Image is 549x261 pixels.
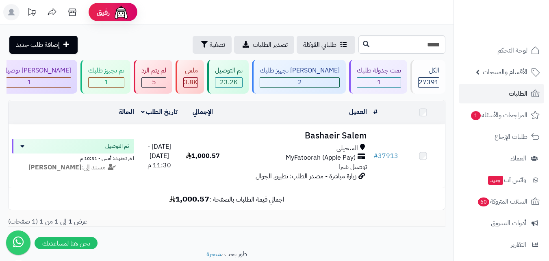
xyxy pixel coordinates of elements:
[210,40,225,50] span: تصفية
[459,192,544,211] a: السلات المتروكة60
[234,36,294,54] a: تصدير الطلبات
[339,162,367,172] span: توصيل شبرا
[459,170,544,190] a: وآتس آبجديد
[97,7,110,17] span: رفيق
[186,151,220,161] span: 1,000.57
[220,77,238,87] span: 23.2K
[419,77,439,87] span: 27391
[418,66,439,75] div: الكل
[89,78,124,87] div: 1
[477,197,489,207] span: 60
[511,239,526,250] span: التقارير
[193,36,232,54] button: تصفية
[79,60,132,94] a: تم تجهيز طلبك 1
[459,149,544,168] a: العملاء
[483,66,527,78] span: الأقسام والمنتجات
[184,77,197,87] span: 3.8K
[16,40,60,50] span: إضافة طلب جديد
[494,17,541,34] img: logo-2.png
[27,77,31,87] span: 1
[148,142,171,170] span: [DATE] - [DATE] 11:30 م
[174,60,206,94] a: ملغي 3.8K
[113,4,129,20] img: ai-face.png
[336,144,358,153] span: السحيلي
[215,66,243,75] div: تم التوصيل
[357,78,401,87] div: 1
[6,163,140,172] div: مسند إلى:
[260,78,339,87] div: 2
[206,60,250,94] a: تم التوصيل 23.2K
[373,151,398,161] a: #37913
[183,66,198,75] div: ملغي
[250,60,347,94] a: [PERSON_NAME] تجهيز طلبك 2
[347,60,409,94] a: تمت جدولة طلبك 1
[256,171,356,181] span: زيارة مباشرة - مصدر الطلب: تطبيق الجوال
[206,249,221,259] a: متجرة
[141,107,178,117] a: تاريخ الطلب
[88,66,124,75] div: تم تجهيز طلبك
[297,36,355,54] a: طلباتي المُوكلة
[152,77,156,87] span: 5
[471,111,481,121] span: 1
[9,188,445,210] td: اجمالي قيمة الطلبات بالصفحة :
[9,36,78,54] a: إضافة طلب جديد
[459,41,544,60] a: لوحة التحكم
[357,66,401,75] div: تمت جدولة طلبك
[373,151,378,161] span: #
[228,131,367,140] h3: Bashaeir Salem
[142,78,166,87] div: 5
[349,107,367,117] a: العميل
[510,153,526,164] span: العملاء
[298,77,302,87] span: 2
[303,40,336,50] span: طلباتي المُوكلة
[377,77,381,87] span: 1
[459,105,544,125] a: المراجعات والأسئلة1
[12,154,134,162] div: اخر تحديث: أمس - 10:31 م
[119,107,134,117] a: الحالة
[491,217,526,229] span: أدوات التسويق
[28,162,81,172] strong: [PERSON_NAME]
[477,196,527,207] span: السلات المتروكة
[286,153,356,162] span: MyFatoorah (Apple Pay)
[459,235,544,254] a: التقارير
[487,174,526,186] span: وآتس آب
[141,66,166,75] div: لم يتم الرد
[470,110,527,121] span: المراجعات والأسئلة
[495,131,527,143] span: طلبات الإرجاع
[459,213,544,233] a: أدوات التسويق
[260,66,340,75] div: [PERSON_NAME] تجهيز طلبك
[22,4,42,22] a: تحديثات المنصة
[104,77,108,87] span: 1
[373,107,378,117] a: #
[215,78,242,87] div: 23193
[169,193,209,205] b: 1,000.57
[497,45,527,56] span: لوحة التحكم
[459,127,544,147] a: طلبات الإرجاع
[193,107,213,117] a: الإجمالي
[2,217,227,226] div: عرض 1 إلى 1 من 1 (1 صفحات)
[409,60,447,94] a: الكل27391
[488,176,503,185] span: جديد
[132,60,174,94] a: لم يتم الرد 5
[459,84,544,103] a: الطلبات
[105,142,129,150] span: تم التوصيل
[184,78,197,87] div: 3817
[509,88,527,99] span: الطلبات
[253,40,288,50] span: تصدير الطلبات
